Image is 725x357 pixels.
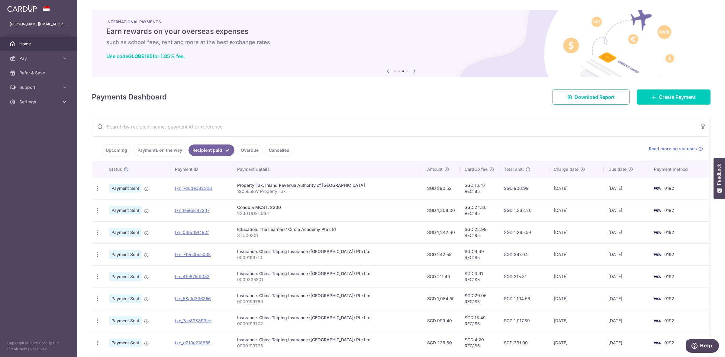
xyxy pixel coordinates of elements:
span: Payment Sent [109,294,142,303]
span: 0192 [664,252,674,257]
div: Insurance. China Taiping Insurance ([GEOGRAPHIC_DATA]) Pte Ltd [237,293,418,299]
span: Pay [19,55,59,61]
p: 2230TID210361 [237,210,418,216]
a: Cancelled [265,144,293,156]
p: 1905658W Property Tax [237,188,418,194]
td: [DATE] [604,243,649,265]
p: 0000199736 [237,343,418,349]
td: [DATE] [549,332,604,354]
td: [DATE] [549,310,604,332]
span: Payment Sent [109,316,142,325]
b: GLOBE185 [128,53,153,59]
button: Feedback - Show survey [714,158,725,199]
span: Support [19,84,59,90]
span: Settings [19,99,59,105]
td: [DATE] [604,310,649,332]
td: [DATE] [549,199,604,221]
span: 0192 [664,318,674,323]
p: STU00801 [237,232,418,239]
td: SGD 24.20 REC185 [460,199,499,221]
td: [DATE] [604,287,649,310]
td: SGD 1,084.50 [422,287,460,310]
td: SGD 1,332.20 [499,199,549,221]
span: Payment Sent [109,228,142,237]
span: 0192 [664,208,674,213]
a: Recipient paid [188,144,234,156]
img: CardUp [7,5,37,12]
img: International Payment Banner [92,10,710,77]
a: Use codeGLOBE185for 1.85% fee. [106,53,185,59]
span: Download Report [575,93,615,101]
span: Payment Sent [109,206,142,215]
span: CardUp fee [465,166,488,172]
td: SGD 215.31 [499,265,549,287]
span: Charge date [554,166,578,172]
th: Payment method [649,161,710,177]
img: Bank Card [651,185,663,192]
h4: Payments Dashboard [92,92,167,102]
a: Payments on the way [134,144,186,156]
th: Payment details [232,161,423,177]
td: SGD 18.49 REC185 [460,310,499,332]
span: Status [109,166,122,172]
td: [DATE] [549,177,604,199]
input: Search by recipient name, payment id or reference [92,117,696,136]
span: Payment Sent [109,184,142,193]
a: Read more on statuses [649,146,703,152]
span: Feedback [717,164,722,185]
span: Due date [608,166,627,172]
a: Download Report [553,89,630,105]
a: txn_7d0ded82306 [175,186,212,191]
td: SGD 22.99 REC185 [460,221,499,243]
a: txn_d210c218656 [175,340,211,345]
span: 0192 [664,296,674,301]
td: SGD 1,242.60 [422,221,460,243]
td: SGD 20.06 REC185 [460,287,499,310]
a: txn_719e3bc5003 [175,252,211,257]
div: Condo & MCST. 2230 [237,204,418,210]
span: Payment Sent [109,250,142,259]
img: Bank Card [651,273,663,280]
a: txn_1ee6ec47237 [175,208,210,213]
td: SGD 16.47 REC185 [460,177,499,199]
td: [DATE] [604,199,649,221]
th: Payment ID [170,161,232,177]
img: Bank Card [651,229,663,236]
p: 0000199760 [237,299,418,305]
span: Total amt. [504,166,524,172]
td: SGD 3.91 REC185 [460,265,499,287]
td: SGD 906.99 [499,177,549,199]
a: txn_41e875df032 [175,274,210,279]
img: Bank Card [651,251,663,258]
span: 0192 [664,340,674,345]
td: SGD 242.55 [422,243,460,265]
img: Bank Card [651,339,663,346]
p: 0000199710 [237,255,418,261]
td: [DATE] [604,265,649,287]
td: SGD 231.00 [499,332,549,354]
td: SGD 4.20 REC185 [460,332,499,354]
td: SGD 1,104.56 [499,287,549,310]
a: txn_68a1d336356 [175,296,211,301]
div: Insurance. China Taiping Insurance ([GEOGRAPHIC_DATA]) Pte Ltd [237,271,418,277]
span: 0192 [664,186,674,191]
div: Insurance. China Taiping Insurance ([GEOGRAPHIC_DATA]) Pte Ltd [237,337,418,343]
p: [PERSON_NAME][EMAIL_ADDRESS][PERSON_NAME][DOMAIN_NAME] [10,21,68,27]
span: Create Payment [659,93,696,101]
a: Create Payment [637,89,710,105]
td: SGD 1,017.89 [499,310,549,332]
td: [DATE] [604,221,649,243]
a: Overdue [237,144,263,156]
p: 0000335801 [237,277,418,283]
td: SGD 226.80 [422,332,460,354]
span: Amount [427,166,443,172]
h5: Earn rewards on your overseas expenses [106,27,696,36]
div: Insurance. China Taiping Insurance ([GEOGRAPHIC_DATA]) Pte Ltd [237,248,418,255]
div: Property Tax. Inland Revenue Authority of [GEOGRAPHIC_DATA] [237,182,418,188]
td: SGD 4.49 REC185 [460,243,499,265]
img: Bank Card [651,207,663,214]
a: txn_7cc838893ee [175,318,211,323]
iframe: Opens a widget where you can find more information [686,339,719,354]
a: txn_036c19f482f [175,230,209,235]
